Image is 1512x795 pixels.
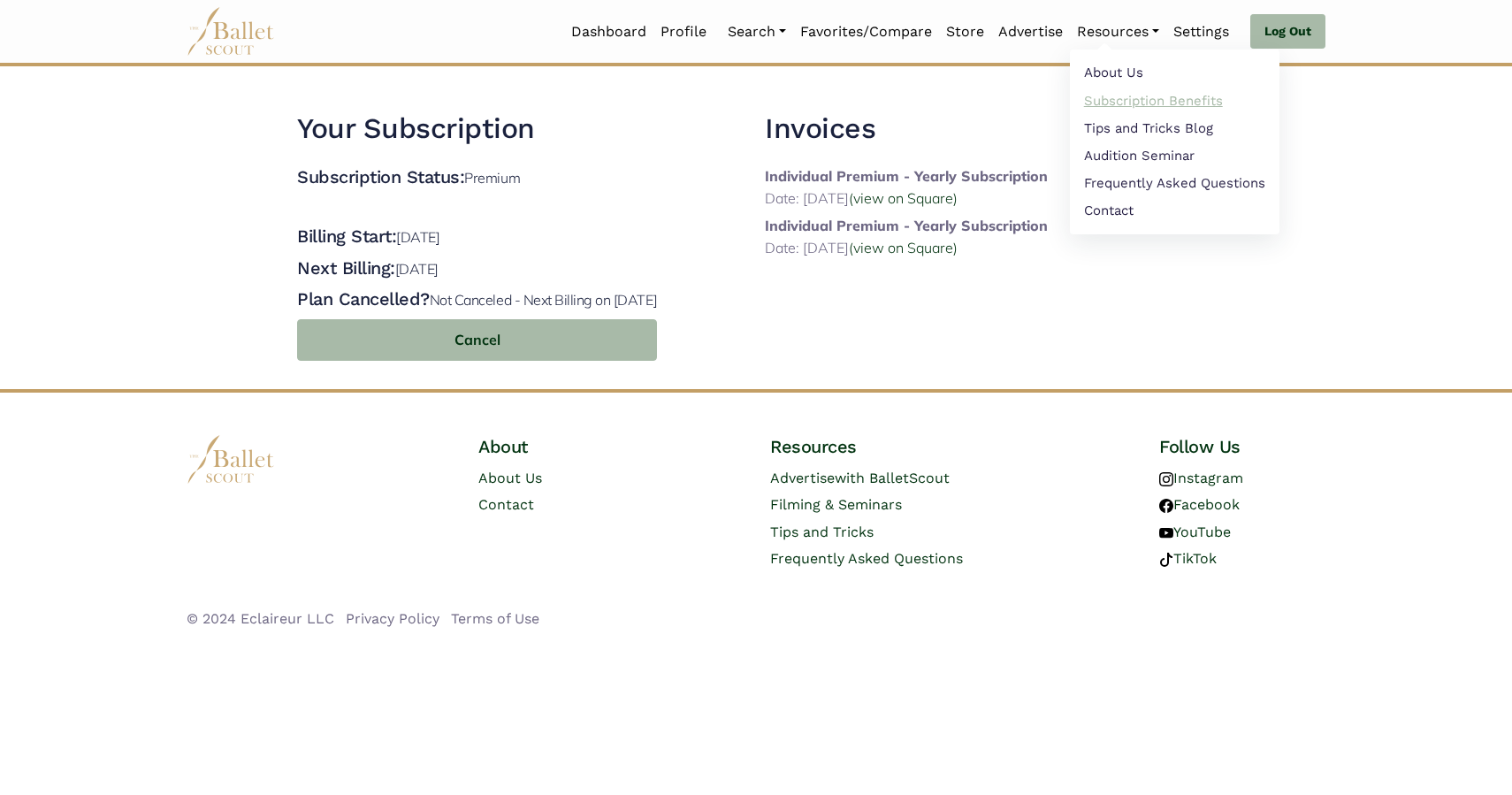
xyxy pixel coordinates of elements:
h4: Next Billing: [297,256,657,281]
li: © 2024 Eclaireur LLC [187,608,334,631]
h4: About [478,435,645,458]
a: About Us [1070,59,1279,87]
a: Privacy Policy [346,610,439,627]
a: Advertisewith BalletScout [770,470,950,486]
img: logo [187,435,275,484]
h4: Plan Cancelled? [297,287,657,312]
h4: Billing Start: [297,225,657,249]
a: Frequently Asked Questions [770,550,963,567]
a: Profile [653,13,714,50]
p: Premium [464,169,520,187]
a: (view on Square) [849,189,958,207]
p: Date: [DATE] [765,187,1048,210]
a: Log Out [1250,14,1325,50]
a: TikTok [1159,550,1217,567]
a: Settings [1166,13,1236,50]
a: Contact [478,496,534,513]
a: Facebook [1159,496,1240,513]
img: facebook logo [1159,499,1173,513]
a: Filming & Seminars [770,496,902,513]
a: Audition Seminar [1070,141,1279,169]
h2: Invoices [765,111,1048,148]
img: youtube logo [1159,526,1173,540]
button: Cancel [297,319,657,361]
img: instagram logo [1159,472,1173,486]
a: Subscription Benefits [1070,87,1279,114]
h2: Your Subscription [297,111,657,148]
a: Favorites/Compare [793,13,939,50]
a: Search [721,13,793,50]
img: tiktok logo [1159,553,1173,567]
a: YouTube [1159,524,1231,540]
a: Terms of Use [451,610,539,627]
a: About Us [478,470,542,486]
a: Resources [1070,13,1166,50]
b: Individual Premium - Yearly Subscription [765,217,1048,234]
h4: Resources [770,435,1034,458]
a: Instagram [1159,470,1243,486]
a: Store [939,13,991,50]
a: Contact [1070,197,1279,225]
p: [DATE] [396,228,439,246]
p: Date: [DATE] [765,237,1048,260]
h4: Follow Us [1159,435,1325,458]
p: Not Canceled - Next Billing on [DATE] [430,291,657,309]
a: Advertise [991,13,1070,50]
h4: Subscription Status: [297,165,520,190]
a: Tips and Tricks [770,524,874,540]
a: Frequently Asked Questions [1070,170,1279,197]
b: Individual Premium - Yearly Subscription [765,167,1048,185]
ul: Resources [1070,50,1279,235]
a: (view on Square) [849,239,958,256]
a: Dashboard [564,13,653,50]
span: with BalletScout [835,470,950,486]
a: Tips and Tricks Blog [1070,114,1279,141]
p: [DATE] [395,260,439,278]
